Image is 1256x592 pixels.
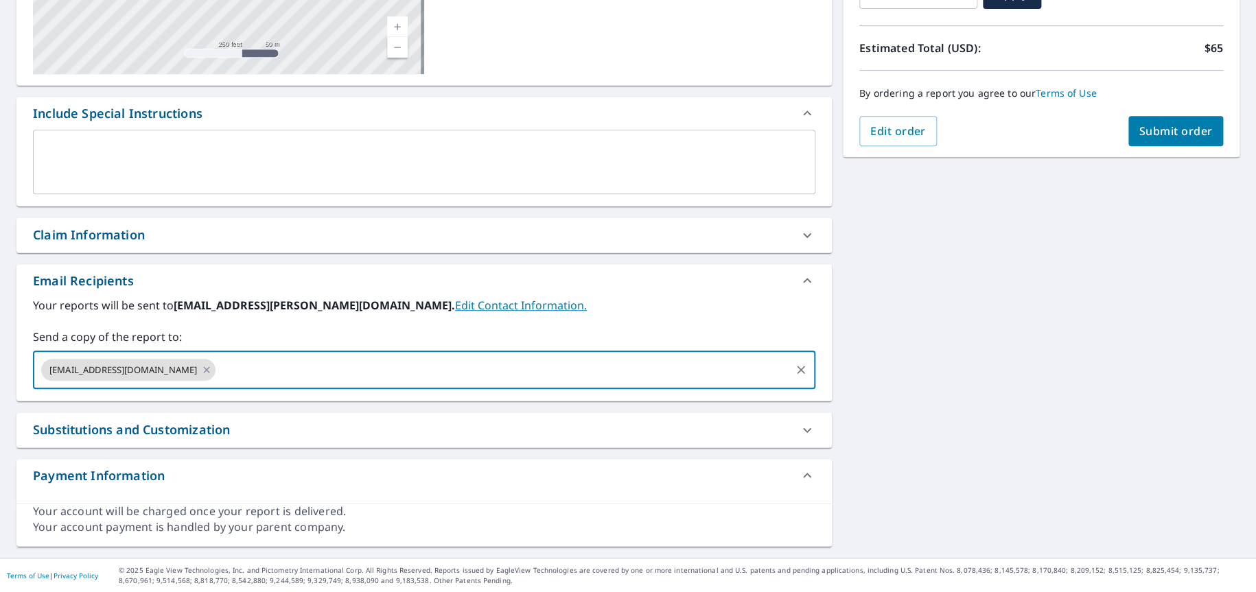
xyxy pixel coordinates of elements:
[16,412,832,447] div: Substitutions and Customization
[859,116,937,146] button: Edit order
[387,16,408,37] a: Current Level 17, Zoom In
[859,40,1041,56] p: Estimated Total (USD):
[33,104,202,123] div: Include Special Instructions
[859,87,1223,99] p: By ordering a report you agree to our
[33,329,815,345] label: Send a copy of the report to:
[387,37,408,58] a: Current Level 17, Zoom Out
[33,504,815,519] div: Your account will be charged once your report is delivered.
[33,272,134,290] div: Email Recipients
[16,97,832,130] div: Include Special Instructions
[1128,116,1224,146] button: Submit order
[33,421,230,439] div: Substitutions and Customization
[7,571,98,580] p: |
[16,264,832,297] div: Email Recipients
[41,364,205,377] span: [EMAIL_ADDRESS][DOMAIN_NAME]
[870,123,926,139] span: Edit order
[33,297,815,313] label: Your reports will be sent to
[119,565,1249,586] p: © 2025 Eagle View Technologies, Inc. and Pictometry International Corp. All Rights Reserved. Repo...
[1139,123,1213,139] span: Submit order
[33,466,165,485] div: Payment Information
[41,359,216,381] div: [EMAIL_ADDRESS][DOMAIN_NAME]
[791,360,811,379] button: Clear
[1205,40,1223,56] p: $65
[33,519,815,535] div: Your account payment is handled by your parent company.
[7,571,49,580] a: Terms of Use
[33,226,145,244] div: Claim Information
[1036,86,1097,99] a: Terms of Use
[455,298,587,313] a: EditContactInfo
[16,217,832,252] div: Claim Information
[16,459,832,492] div: Payment Information
[54,571,98,580] a: Privacy Policy
[174,298,455,313] b: [EMAIL_ADDRESS][PERSON_NAME][DOMAIN_NAME].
